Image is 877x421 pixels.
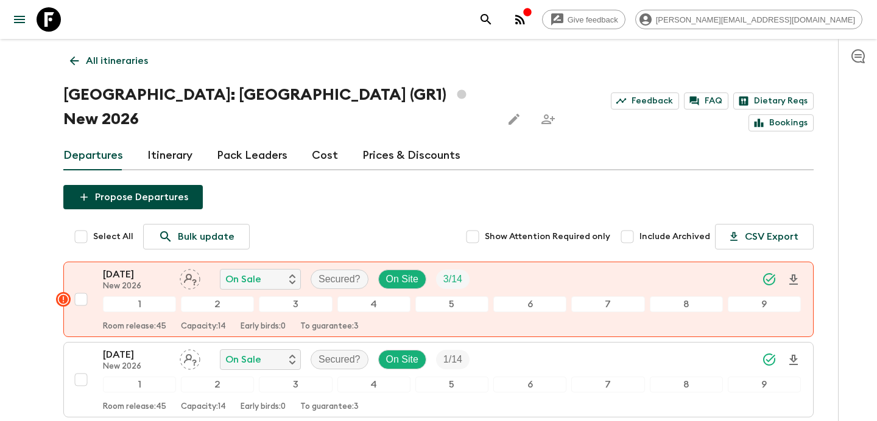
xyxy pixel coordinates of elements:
[103,267,170,282] p: [DATE]
[728,377,801,392] div: 9
[241,322,286,332] p: Early birds: 0
[728,296,801,312] div: 9
[337,377,410,392] div: 4
[436,350,470,369] div: Trip Fill
[259,377,332,392] div: 3
[103,402,166,412] p: Room release: 45
[635,10,862,29] div: [PERSON_NAME][EMAIL_ADDRESS][DOMAIN_NAME]
[103,282,170,291] p: New 2026
[415,377,488,392] div: 5
[241,402,286,412] p: Early birds: 0
[63,262,814,337] button: [DATE]New 2026Assign pack leaderOn SaleSecured?On SiteTrip Fill123456789Room release:45Capacity:1...
[143,224,250,249] a: Bulk update
[147,141,192,170] a: Itinerary
[311,270,368,289] div: Secured?
[443,272,462,287] p: 3 / 14
[181,402,226,412] p: Capacity: 14
[639,231,710,243] span: Include Archived
[378,270,426,289] div: On Site
[571,377,644,392] div: 7
[561,15,625,24] span: Give feedback
[259,296,332,312] div: 3
[611,92,679,110] a: Feedback
[733,92,814,110] a: Dietary Reqs
[542,10,625,29] a: Give feedback
[485,231,610,243] span: Show Attention Required only
[181,322,226,332] p: Capacity: 14
[93,231,133,243] span: Select All
[63,342,814,417] button: [DATE]New 2026Assign pack leaderOn SaleSecured?On SiteTrip Fill123456789Room release:45Capacity:1...
[311,350,368,369] div: Secured?
[649,15,862,24] span: [PERSON_NAME][EMAIL_ADDRESS][DOMAIN_NAME]
[180,353,200,363] span: Assign pack leader
[650,296,723,312] div: 8
[502,107,526,131] button: Edit this itinerary
[786,353,801,367] svg: Download Onboarding
[386,272,418,287] p: On Site
[86,54,148,68] p: All itineraries
[762,352,777,367] svg: Synced Successfully
[300,402,359,412] p: To guarantee: 3
[415,296,488,312] div: 5
[180,273,200,282] span: Assign pack leader
[181,377,254,392] div: 2
[63,141,123,170] a: Departures
[378,350,426,369] div: On Site
[684,92,728,110] a: FAQ
[493,377,566,392] div: 6
[63,49,155,73] a: All itineraries
[63,83,492,131] h1: [GEOGRAPHIC_DATA]: [GEOGRAPHIC_DATA] (GR1) New 2026
[474,7,498,32] button: search adventures
[362,141,460,170] a: Prices & Discounts
[536,107,560,131] span: Share this itinerary
[63,185,203,209] button: Propose Departures
[300,322,359,332] p: To guarantee: 3
[319,352,361,367] p: Secured?
[762,272,777,287] svg: Synced Successfully
[319,272,361,287] p: Secured?
[337,296,410,312] div: 4
[103,362,170,372] p: New 2026
[436,270,470,289] div: Trip Fill
[103,377,176,392] div: 1
[650,377,723,392] div: 8
[7,7,32,32] button: menu
[178,229,234,244] p: Bulk update
[103,322,166,332] p: Room release: 45
[386,352,418,367] p: On Site
[786,273,801,287] svg: Download Onboarding
[103,347,170,362] p: [DATE]
[748,114,814,131] a: Bookings
[493,296,566,312] div: 6
[312,141,338,170] a: Cost
[443,352,462,367] p: 1 / 14
[103,296,176,312] div: 1
[225,272,261,287] p: On Sale
[217,141,287,170] a: Pack Leaders
[181,296,254,312] div: 2
[715,224,814,249] button: CSV Export
[571,296,644,312] div: 7
[225,352,261,367] p: On Sale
